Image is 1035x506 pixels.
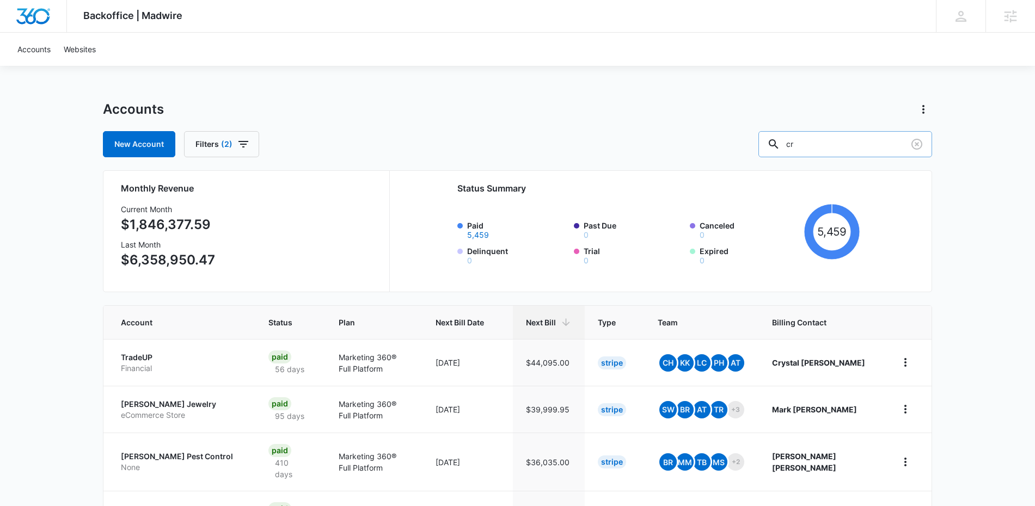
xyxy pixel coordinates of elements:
[121,182,376,195] h2: Monthly Revenue
[598,403,626,416] div: Stripe
[772,358,865,367] strong: Crystal [PERSON_NAME]
[268,350,291,363] div: Paid
[268,317,296,328] span: Status
[897,354,914,371] button: home
[772,405,857,414] strong: Mark [PERSON_NAME]
[422,339,513,386] td: [DATE]
[915,101,932,118] button: Actions
[121,317,226,328] span: Account
[268,397,291,410] div: Paid
[436,317,484,328] span: Next Bill Date
[727,354,744,372] span: AT
[693,453,711,471] span: TB
[467,245,567,264] label: Delinquent
[584,220,684,239] label: Past Due
[339,351,410,374] p: Marketing 360® Full Platform
[11,33,57,66] a: Accounts
[268,457,312,480] p: 410 days
[422,386,513,433] td: [DATE]
[121,239,215,250] h3: Last Month
[710,453,727,471] span: MS
[758,131,932,157] input: Search
[897,453,914,471] button: home
[658,317,730,328] span: Team
[526,317,556,328] span: Next Bill
[817,225,847,238] tspan: 5,459
[121,410,242,421] p: eCommerce Store
[184,131,259,157] button: Filters(2)
[659,453,677,471] span: BR
[467,220,567,239] label: Paid
[457,182,860,195] h2: Status Summary
[693,354,711,372] span: LC
[121,462,242,473] p: None
[897,400,914,418] button: home
[121,352,242,373] a: TradeUPFinancial
[772,452,836,472] strong: [PERSON_NAME] [PERSON_NAME]
[121,250,215,270] p: $6,358,950.47
[693,401,711,418] span: At
[908,135,926,153] button: Clear
[83,10,182,21] span: Backoffice | Madwire
[268,363,311,375] p: 56 days
[121,215,215,235] p: $1,846,377.59
[103,131,175,157] a: New Account
[700,220,800,239] label: Canceled
[598,356,626,369] div: Stripe
[339,317,410,328] span: Plan
[57,33,102,66] a: Websites
[121,203,215,215] h3: Current Month
[710,354,727,372] span: PH
[676,453,694,471] span: MM
[121,363,242,374] p: Financial
[268,444,291,457] div: Paid
[513,339,585,386] td: $44,095.00
[584,245,684,264] label: Trial
[598,455,626,468] div: Stripe
[103,101,164,118] h1: Accounts
[676,401,694,418] span: BR
[121,451,242,462] p: [PERSON_NAME] Pest Control
[598,317,616,328] span: Type
[339,398,410,421] p: Marketing 360® Full Platform
[221,140,232,148] span: (2)
[676,354,694,372] span: KK
[727,401,744,418] span: +3
[659,401,677,418] span: SW
[710,401,727,418] span: TR
[513,386,585,433] td: $39,999.95
[339,451,410,473] p: Marketing 360® Full Platform
[700,245,800,264] label: Expired
[121,451,242,472] a: [PERSON_NAME] Pest ControlNone
[121,399,242,420] a: [PERSON_NAME] JewelryeCommerce Store
[772,317,871,328] span: Billing Contact
[422,433,513,491] td: [DATE]
[659,354,677,372] span: CH
[121,399,242,410] p: [PERSON_NAME] Jewelry
[513,433,585,491] td: $36,035.00
[121,352,242,363] p: TradeUP
[268,410,311,422] p: 95 days
[467,231,489,239] button: Paid
[727,453,744,471] span: +2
